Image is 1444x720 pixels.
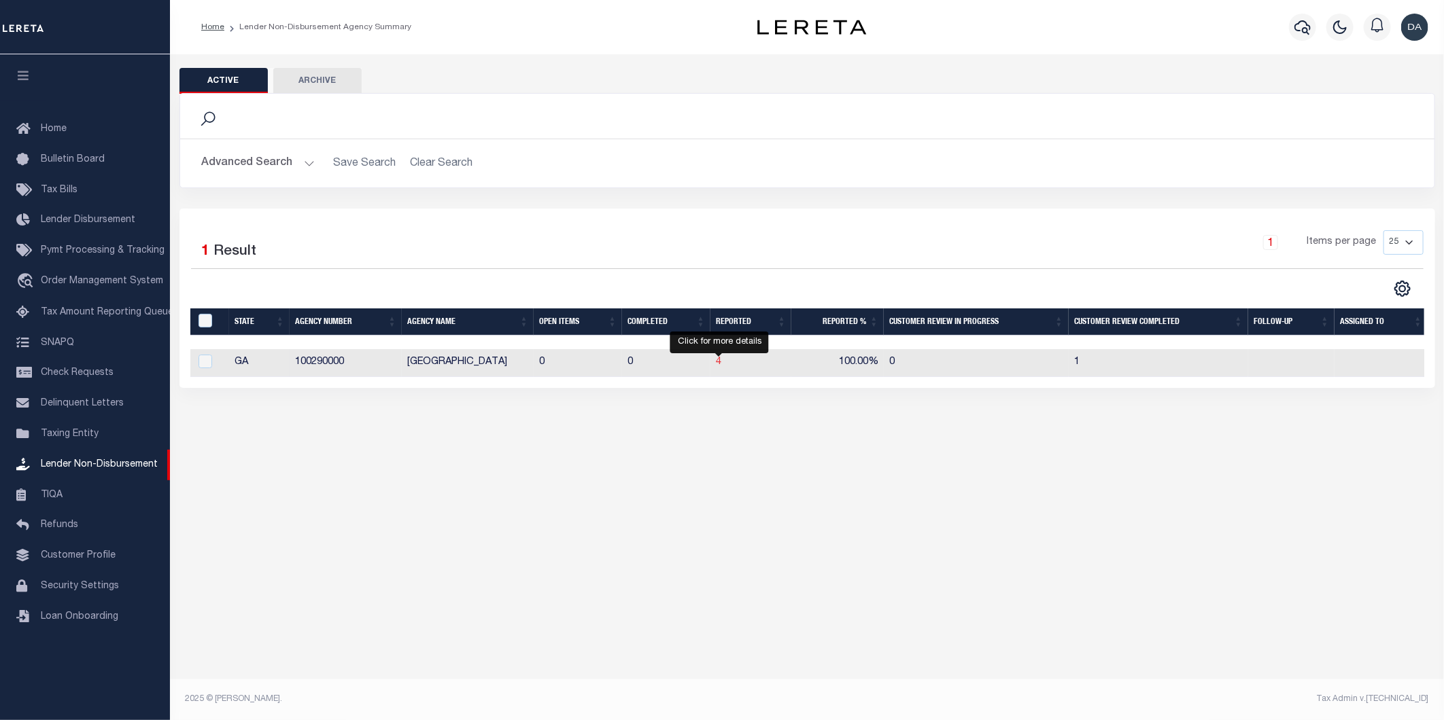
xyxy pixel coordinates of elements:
a: Home [201,23,224,31]
button: Archive [273,68,362,94]
span: Tax Amount Reporting Queue [41,308,173,317]
button: Advanced Search [202,150,315,177]
td: 100290000 [290,349,402,377]
label: Result [214,241,257,263]
span: 1 [202,245,210,259]
th: MBACode [190,308,230,336]
span: Check Requests [41,368,114,378]
div: Click for more details [670,331,769,353]
td: 1 [1069,349,1248,377]
span: Customer Profile [41,551,116,560]
span: Lender Disbursement [41,215,135,225]
span: Taxing Entity [41,429,99,439]
th: Customer Review Completed: activate to sort column ascending [1069,308,1248,336]
td: [GEOGRAPHIC_DATA] [402,349,534,377]
span: Bulletin Board [41,155,105,164]
td: 0 [884,349,1069,377]
a: 1 [1263,235,1278,250]
td: 100.00% [791,349,884,377]
i: travel_explore [16,273,38,291]
span: SNAPQ [41,338,74,347]
th: Assigned To: activate to sort column ascending [1335,308,1428,336]
td: GA [229,349,290,377]
div: Tax Admin v.[TECHNICAL_ID] [817,693,1429,705]
span: Home [41,124,67,134]
th: Reported %: activate to sort column ascending [791,308,884,336]
span: Refunds [41,520,78,530]
td: 0 [534,349,622,377]
span: Delinquent Letters [41,399,124,408]
th: Agency Number: activate to sort column ascending [290,308,402,336]
img: svg+xml;base64,PHN2ZyB4bWxucz0iaHR0cDovL3d3dy53My5vcmcvMjAwMC9zdmciIHBvaW50ZXItZXZlbnRzPSJub25lIi... [1401,14,1428,41]
th: Agency Name: activate to sort column ascending [402,308,534,336]
span: Loan Onboarding [41,612,118,622]
span: Lender Non-Disbursement [41,460,158,469]
th: Reported: activate to sort column ascending [710,308,791,336]
div: 2025 © [PERSON_NAME]. [175,693,808,705]
span: Items per page [1307,235,1377,250]
td: 0 [622,349,710,377]
th: Follow-up: activate to sort column ascending [1248,308,1335,336]
th: Open Items: activate to sort column ascending [534,308,622,336]
img: logo-dark.svg [757,20,866,35]
li: Lender Non-Disbursement Agency Summary [224,21,411,33]
th: Customer Review In Progress: activate to sort column ascending [884,308,1069,336]
span: Order Management System [41,276,163,286]
span: Security Settings [41,581,119,591]
span: Pymt Processing & Tracking [41,246,165,255]
a: 4 [716,357,721,367]
span: TIQA [41,490,63,499]
span: Tax Bills [41,185,78,195]
button: Active [179,68,268,94]
th: Completed: activate to sort column ascending [622,308,710,336]
th: State: activate to sort column ascending [229,308,290,336]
